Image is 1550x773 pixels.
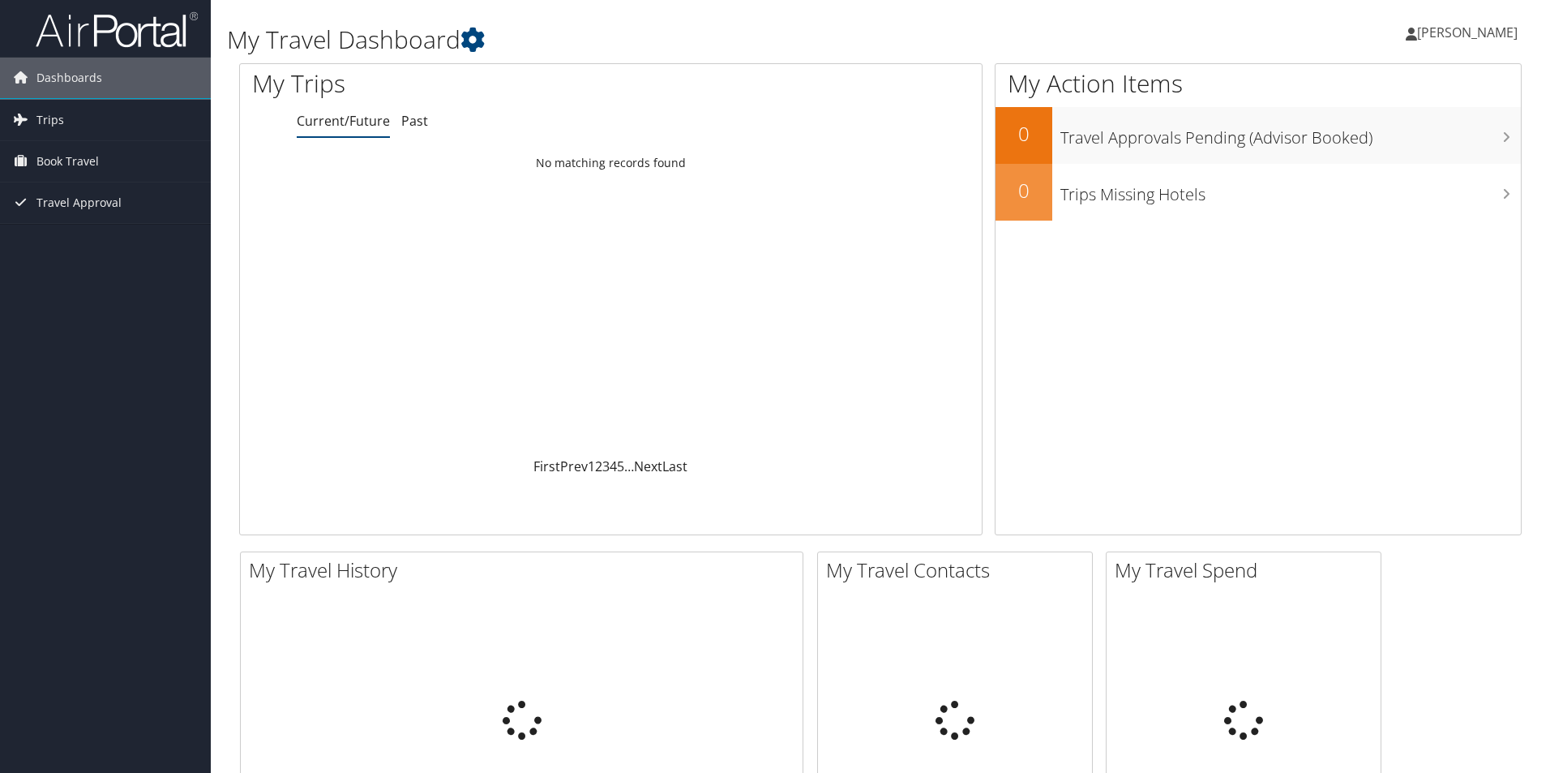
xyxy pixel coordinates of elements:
[595,457,602,475] a: 2
[36,11,198,49] img: airportal-logo.png
[1060,118,1521,149] h3: Travel Approvals Pending (Advisor Booked)
[227,23,1098,57] h1: My Travel Dashboard
[36,58,102,98] span: Dashboards
[1406,8,1534,57] a: [PERSON_NAME]
[634,457,662,475] a: Next
[297,112,390,130] a: Current/Future
[662,457,687,475] a: Last
[36,141,99,182] span: Book Travel
[996,107,1521,164] a: 0Travel Approvals Pending (Advisor Booked)
[36,183,122,223] span: Travel Approval
[1417,24,1518,41] span: [PERSON_NAME]
[588,457,595,475] a: 1
[252,67,661,101] h1: My Trips
[36,100,64,140] span: Trips
[996,164,1521,221] a: 0Trips Missing Hotels
[249,556,803,584] h2: My Travel History
[624,457,634,475] span: …
[560,457,588,475] a: Prev
[826,556,1092,584] h2: My Travel Contacts
[240,148,982,178] td: No matching records found
[401,112,428,130] a: Past
[996,177,1052,204] h2: 0
[610,457,617,475] a: 4
[1060,175,1521,206] h3: Trips Missing Hotels
[996,120,1052,148] h2: 0
[1115,556,1381,584] h2: My Travel Spend
[996,67,1521,101] h1: My Action Items
[533,457,560,475] a: First
[617,457,624,475] a: 5
[602,457,610,475] a: 3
